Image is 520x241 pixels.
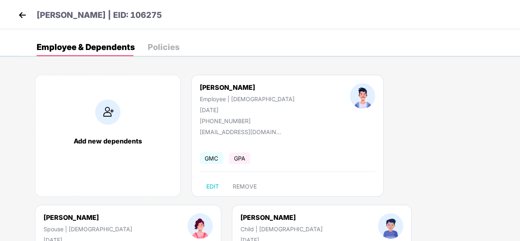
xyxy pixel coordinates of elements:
[200,96,295,102] div: Employee | [DEMOGRAPHIC_DATA]
[95,100,120,125] img: addIcon
[229,152,250,164] span: GPA
[240,213,323,221] div: [PERSON_NAME]
[200,106,295,113] div: [DATE]
[44,213,132,221] div: [PERSON_NAME]
[188,213,213,239] img: profileImage
[200,117,295,124] div: [PHONE_NUMBER]
[206,183,219,190] span: EDIT
[378,213,403,239] img: profileImage
[200,83,295,91] div: [PERSON_NAME]
[233,183,257,190] span: REMOVE
[16,9,28,21] img: back
[200,128,281,135] div: [EMAIL_ADDRESS][DOMAIN_NAME]
[148,43,179,51] div: Policies
[350,83,375,109] img: profileImage
[240,226,323,232] div: Child | [DEMOGRAPHIC_DATA]
[44,137,172,145] div: Add new dependents
[226,180,263,193] button: REMOVE
[37,43,135,51] div: Employee & Dependents
[200,152,223,164] span: GMC
[44,226,132,232] div: Spouse | [DEMOGRAPHIC_DATA]
[37,9,162,22] p: [PERSON_NAME] | EID: 106275
[200,180,225,193] button: EDIT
